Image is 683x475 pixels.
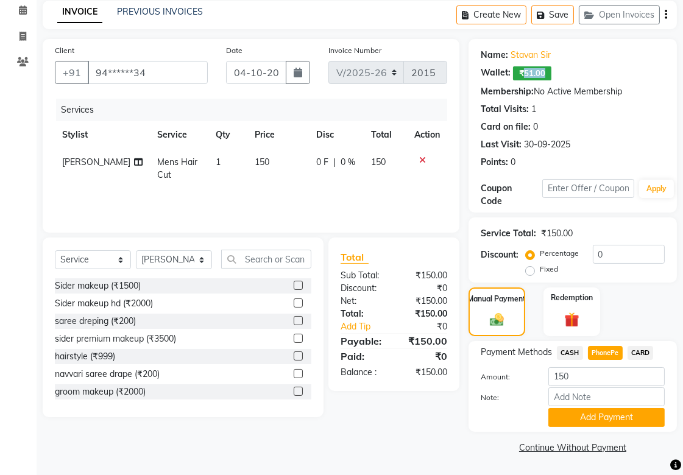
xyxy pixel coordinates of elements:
[316,156,328,169] span: 0 F
[331,366,394,379] div: Balance :
[407,121,447,149] th: Action
[533,121,538,133] div: 0
[639,180,674,198] button: Apply
[55,297,153,310] div: Sider makeup hd (₹2000)
[364,121,407,149] th: Total
[55,45,74,56] label: Client
[394,366,457,379] div: ₹150.00
[117,6,203,17] a: PREVIOUS INVOICES
[472,392,539,403] label: Note:
[394,308,457,320] div: ₹150.00
[405,320,456,333] div: ₹0
[486,312,508,328] img: _cash.svg
[542,179,634,198] input: Enter Offer / Coupon Code
[481,227,536,240] div: Service Total:
[468,294,526,304] label: Manual Payment
[481,138,522,151] div: Last Visit:
[331,308,394,320] div: Total:
[88,61,208,84] input: Search by Name/Mobile/Email/Code
[341,251,369,264] span: Total
[456,5,526,24] button: Create New
[481,66,511,80] div: Wallet:
[208,121,247,149] th: Qty
[481,85,665,98] div: No Active Membership
[55,61,89,84] button: +91
[57,1,102,23] a: INVOICE
[150,121,209,149] th: Service
[531,103,536,116] div: 1
[551,292,593,303] label: Redemption
[628,346,654,360] span: CARD
[55,332,176,345] div: sider premium makeup (₹3500)
[531,5,574,24] button: Save
[481,346,552,359] span: Payment Methods
[481,49,508,62] div: Name:
[157,157,197,180] span: Mens Hair Cut
[540,248,579,259] label: Percentage
[226,45,242,56] label: Date
[56,99,456,121] div: Services
[481,85,534,98] div: Membership:
[55,280,141,292] div: Sider makeup (₹1500)
[471,442,674,454] a: Continue Without Payment
[331,282,394,295] div: Discount:
[394,349,457,364] div: ₹0
[331,320,405,333] a: Add Tip
[511,49,551,62] a: Stavan Sir
[481,121,531,133] div: Card on file:
[540,264,558,275] label: Fixed
[588,346,623,360] span: PhonePe
[247,121,309,149] th: Price
[548,408,665,427] button: Add Payment
[309,121,364,149] th: Disc
[511,156,515,169] div: 0
[524,138,570,151] div: 30-09-2025
[331,295,394,308] div: Net:
[371,157,386,167] span: 150
[55,350,115,363] div: hairstyle (₹999)
[341,156,355,169] span: 0 %
[216,157,221,167] span: 1
[548,367,665,386] input: Amount
[557,346,583,360] span: CASH
[328,45,381,56] label: Invoice Number
[481,156,508,169] div: Points:
[331,349,394,364] div: Paid:
[472,371,539,382] label: Amount:
[541,227,573,240] div: ₹150.00
[331,334,394,348] div: Payable:
[221,250,311,269] input: Search or Scan
[55,385,146,398] div: groom makeup (₹2000)
[481,182,542,208] div: Coupon Code
[394,295,457,308] div: ₹150.00
[513,66,551,80] span: ₹51.00
[548,387,665,406] input: Add Note
[579,5,660,24] button: Open Invoices
[333,156,336,169] span: |
[62,157,130,167] span: [PERSON_NAME]
[481,103,529,116] div: Total Visits:
[255,157,269,167] span: 150
[394,269,457,282] div: ₹150.00
[394,334,457,348] div: ₹150.00
[55,368,160,381] div: navvari saree drape (₹200)
[394,282,457,295] div: ₹0
[560,311,584,329] img: _gift.svg
[481,248,518,261] div: Discount:
[55,121,150,149] th: Stylist
[331,269,394,282] div: Sub Total:
[55,315,136,328] div: saree dreping (₹200)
